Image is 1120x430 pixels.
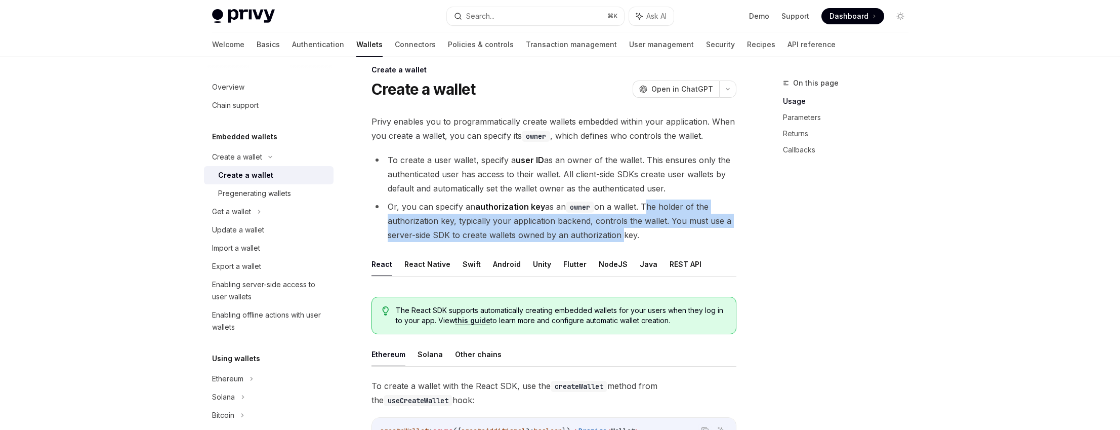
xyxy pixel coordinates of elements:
div: Create a wallet [218,169,273,181]
code: owner [566,202,594,213]
strong: user ID [516,155,544,165]
button: React Native [404,252,450,276]
a: Chain support [204,96,334,114]
svg: Tip [382,306,389,316]
button: Open in ChatGPT [633,81,719,98]
div: Get a wallet [212,206,251,218]
button: Ask AI [629,7,674,25]
h5: Using wallets [212,353,260,365]
div: Enabling offline actions with user wallets [212,309,327,333]
img: light logo [212,9,275,23]
button: Android [493,252,521,276]
div: Create a wallet [371,65,736,75]
span: On this page [793,77,839,89]
div: Ethereum [212,373,243,385]
button: Flutter [563,252,587,276]
div: Solana [212,391,235,403]
a: Support [781,11,809,21]
strong: authorization key [475,202,545,212]
button: Java [640,252,657,276]
div: Search... [466,10,494,22]
code: owner [522,131,550,142]
div: Enabling server-side access to user wallets [212,279,327,303]
a: Returns [783,126,917,142]
div: Export a wallet [212,260,261,272]
a: Update a wallet [204,221,334,239]
div: Overview [212,81,244,93]
a: Callbacks [783,142,917,158]
a: User management [629,32,694,57]
div: Chain support [212,99,259,111]
a: Policies & controls [448,32,514,57]
span: Open in ChatGPT [651,84,713,94]
span: Privy enables you to programmatically create wallets embedded within your application. When you c... [371,114,736,143]
a: Recipes [747,32,775,57]
span: The React SDK supports automatically creating embedded wallets for your users when they log in to... [396,305,725,326]
span: Dashboard [829,11,868,21]
a: Connectors [395,32,436,57]
h1: Create a wallet [371,80,476,98]
a: Wallets [356,32,383,57]
button: NodeJS [599,252,628,276]
a: this guide [455,316,490,325]
a: Demo [749,11,769,21]
a: Security [706,32,735,57]
a: Welcome [212,32,244,57]
div: Update a wallet [212,224,264,236]
button: Toggle dark mode [892,8,908,24]
button: Swift [463,252,481,276]
h5: Embedded wallets [212,131,277,143]
a: Overview [204,78,334,96]
button: Solana [418,342,443,366]
a: Create a wallet [204,166,334,184]
span: To create a wallet with the React SDK, use the method from the hook: [371,379,736,407]
a: Enabling offline actions with user wallets [204,306,334,336]
a: Transaction management [526,32,617,57]
button: React [371,252,392,276]
div: Import a wallet [212,242,260,254]
span: ⌘ K [607,12,618,20]
a: Usage [783,93,917,109]
span: Ask AI [646,11,667,21]
code: useCreateWallet [384,395,452,406]
li: Or, you can specify an as an on a wallet. The holder of the authorization key, typically your app... [371,200,736,242]
a: Parameters [783,109,917,126]
a: Import a wallet [204,239,334,257]
button: Unity [533,252,551,276]
a: Pregenerating wallets [204,184,334,203]
a: Authentication [292,32,344,57]
div: Bitcoin [212,409,234,421]
button: Other chains [455,342,502,366]
button: REST API [670,252,701,276]
a: Dashboard [821,8,884,24]
a: Basics [257,32,280,57]
a: Export a wallet [204,257,334,276]
a: Enabling server-side access to user wallets [204,276,334,306]
div: Create a wallet [212,151,262,163]
div: Pregenerating wallets [218,187,291,200]
button: Search...⌘K [447,7,624,25]
button: Ethereum [371,342,405,366]
li: To create a user wallet, specify a as an owner of the wallet. This ensures only the authenticated... [371,153,736,196]
code: createWallet [551,381,607,392]
a: API reference [787,32,836,57]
